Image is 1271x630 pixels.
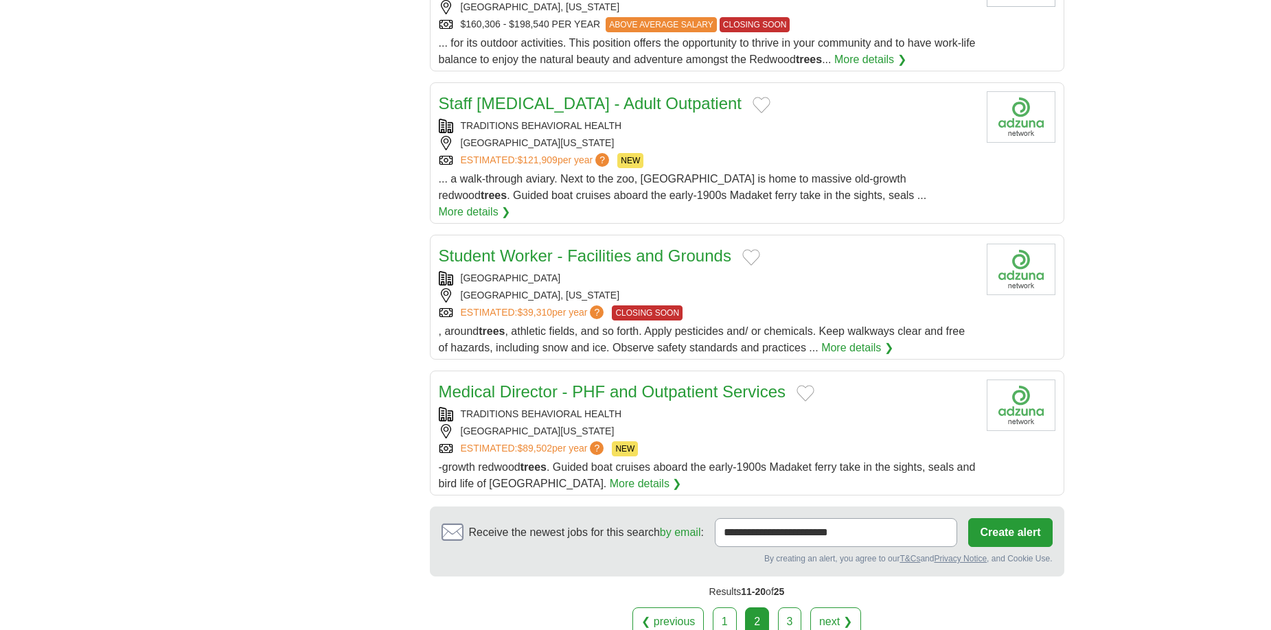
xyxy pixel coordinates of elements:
span: $89,502 [517,443,552,454]
span: CLOSING SOON [720,17,790,32]
a: ESTIMATED:$39,310per year? [461,305,607,320]
span: $121,909 [517,154,557,165]
span: , around , athletic fields, and so forth. Apply pesticides and/ or chemicals. Keep walkways clear... [439,325,965,353]
span: ? [590,441,604,455]
button: Create alert [968,518,1052,547]
span: ? [595,153,609,167]
span: ABOVE AVERAGE SALARY [606,17,717,32]
img: Company logo [987,380,1055,431]
a: More details ❯ [834,51,906,68]
strong: trees [796,54,822,65]
a: ESTIMATED:$121,909per year? [461,153,612,168]
img: Company logo [987,244,1055,295]
a: T&Cs [900,554,920,563]
div: [GEOGRAPHIC_DATA] [439,271,976,285]
a: by email [660,526,701,538]
a: Privacy Notice [934,554,987,563]
span: 25 [774,586,785,597]
a: More details ❯ [821,340,893,356]
button: Add to favorite jobs [753,97,770,113]
a: ESTIMATED:$89,502per year? [461,441,607,456]
div: By creating an alert, you agree to our and , and Cookie Use. [442,552,1053,565]
a: Medical Director - PHF and Outpatient Services [439,382,786,401]
span: NEW [612,441,638,456]
button: Add to favorite jobs [797,385,814,401]
span: CLOSING SOON [612,305,683,320]
div: [GEOGRAPHIC_DATA], [US_STATE] [439,288,976,303]
a: More details ❯ [439,204,511,220]
div: Results of [430,576,1064,607]
strong: trees [520,461,547,473]
button: Add to favorite jobs [742,249,760,266]
span: -growth redwood . Guided boat cruises aboard the early-1900s Madaket ferry take in the sights, se... [439,461,976,489]
a: Staff [MEDICAL_DATA] - Adult Outpatient [439,94,742,113]
div: [GEOGRAPHIC_DATA][US_STATE] [439,424,976,439]
div: $160,306 - $198,540 PER YEAR [439,17,976,32]
span: ... for its outdoor activities. This position offers the opportunity to thrive in your community ... [439,37,976,65]
span: 11-20 [741,586,766,597]
strong: trees [479,325,505,337]
span: ... a walk-through aviary. Next to the zoo, [GEOGRAPHIC_DATA] is home to massive old-growth redwo... [439,173,927,201]
span: $39,310 [517,307,552,318]
span: ? [590,305,604,319]
img: Company logo [987,91,1055,143]
span: Receive the newest jobs for this search : [469,524,704,541]
strong: trees [481,189,507,201]
div: [GEOGRAPHIC_DATA][US_STATE] [439,136,976,150]
span: NEW [617,153,643,168]
div: TRADITIONS BEHAVIORAL HEALTH [439,119,976,133]
a: Student Worker - Facilities and Grounds [439,246,731,265]
a: More details ❯ [610,476,682,492]
div: TRADITIONS BEHAVIORAL HEALTH [439,407,976,421]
